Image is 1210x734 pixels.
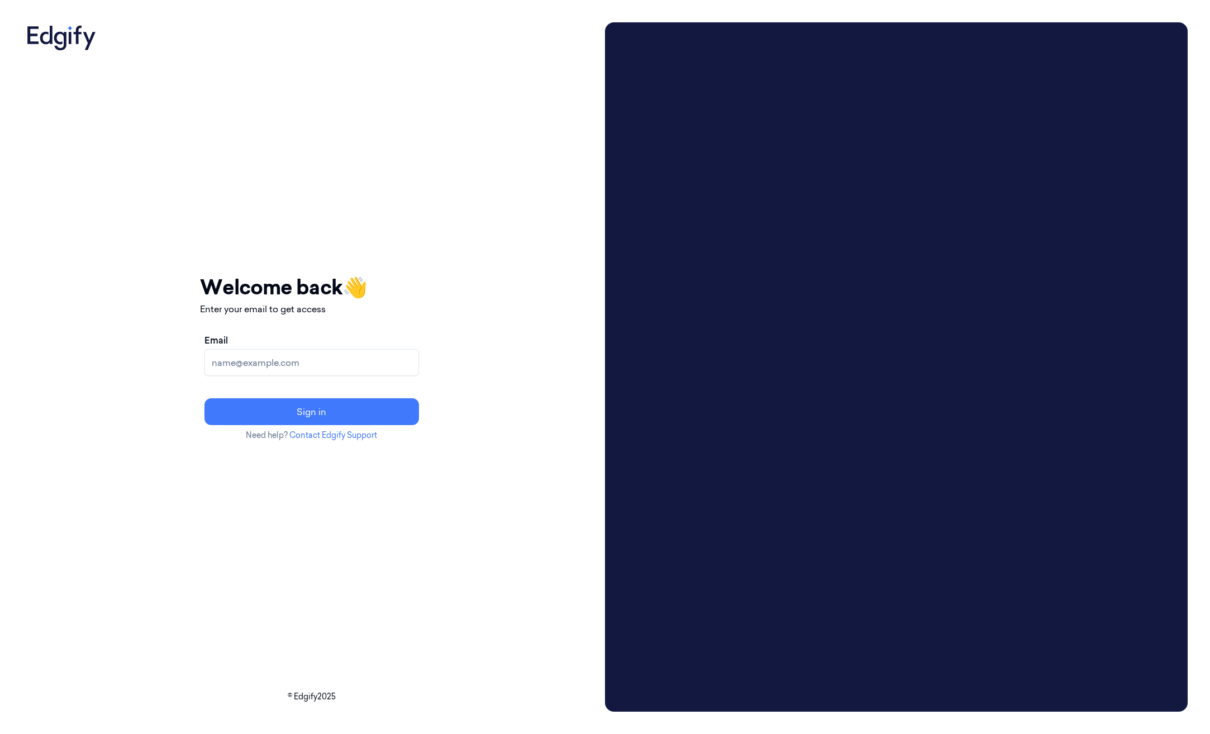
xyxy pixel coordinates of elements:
[200,302,423,316] p: Enter your email to get access
[289,430,377,440] a: Contact Edgify Support
[204,349,419,376] input: name@example.com
[22,691,601,703] p: © Edgify 2025
[200,430,423,441] p: Need help?
[204,398,419,425] button: Sign in
[204,333,228,347] label: Email
[200,272,423,302] h1: Welcome back 👋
